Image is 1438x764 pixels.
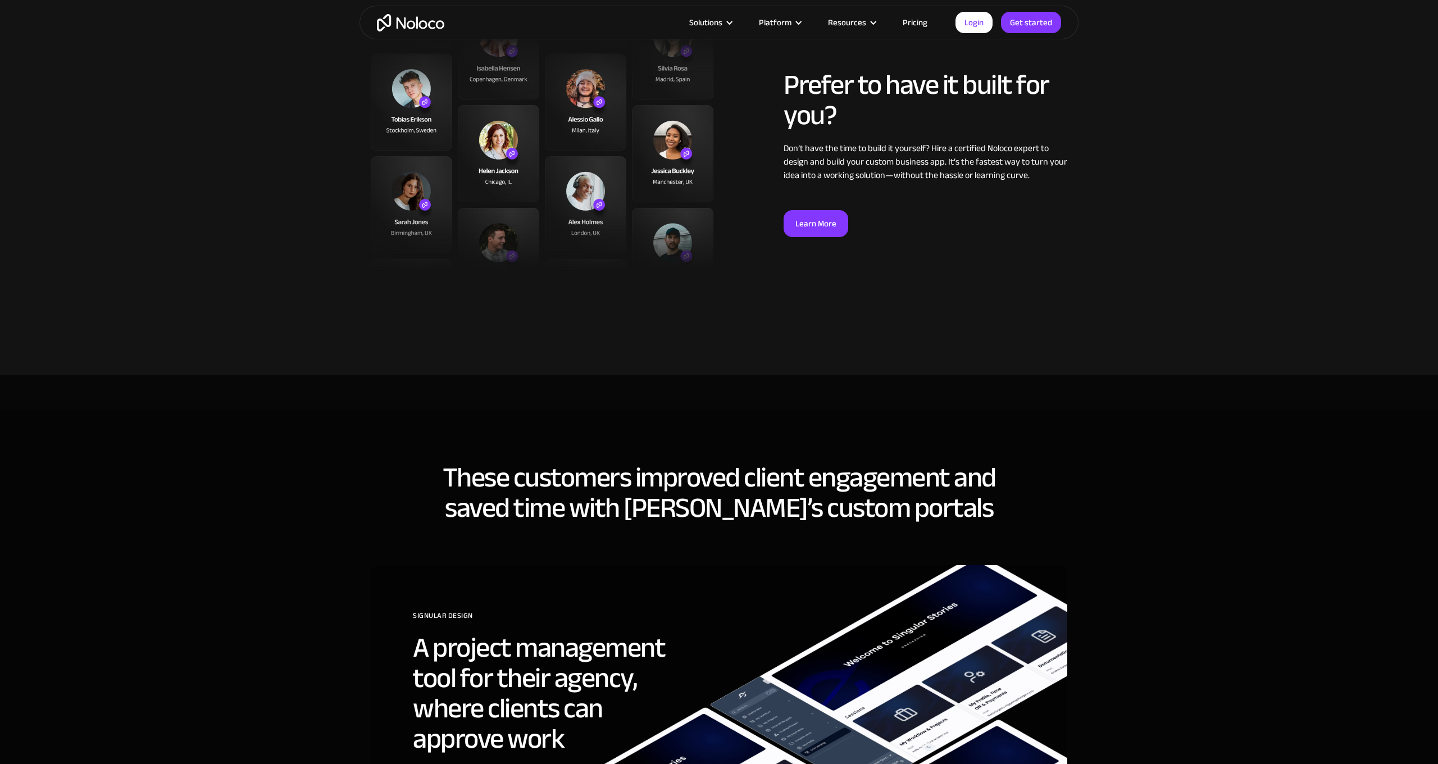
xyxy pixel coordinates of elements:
[784,142,1067,182] div: Don’t have the time to build it yourself? Hire a certified Noloco expert to design and build your...
[784,70,1067,130] h2: Prefer to have it built for you?
[759,15,791,30] div: Platform
[784,210,848,237] a: Learn More
[413,607,697,633] div: SIGNULAR DESIGN
[1001,12,1061,33] a: Get started
[955,12,993,33] a: Login
[377,14,444,31] a: home
[828,15,866,30] div: Resources
[413,633,697,754] h2: A project management tool for their agency, where clients can approve work
[814,15,889,30] div: Resources
[675,15,745,30] div: Solutions
[745,15,814,30] div: Platform
[889,15,941,30] a: Pricing
[689,15,722,30] div: Solutions
[371,462,1067,523] h2: These customers improved client engagement and saved time with [PERSON_NAME]’s custom portals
